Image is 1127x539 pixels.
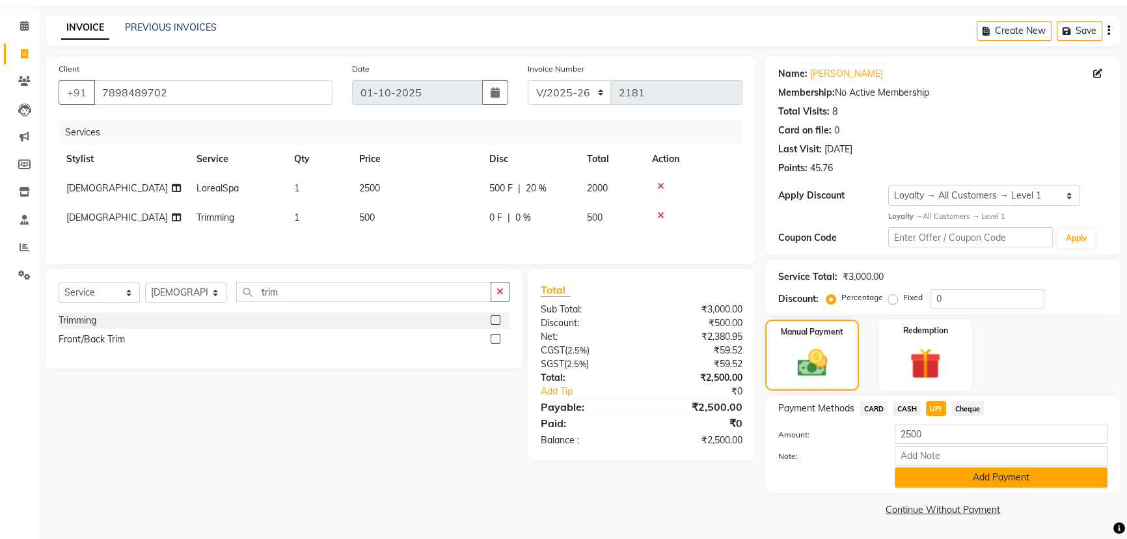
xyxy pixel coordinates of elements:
div: 0 [834,124,839,137]
div: Trimming [59,314,96,327]
label: Note: [768,450,885,462]
span: Trimming [197,212,234,223]
div: Total Visits: [778,105,830,118]
button: Apply [1058,228,1095,248]
th: Disc [482,145,579,174]
span: 500 F [489,182,513,195]
button: +91 [59,80,95,105]
th: Total [579,145,644,174]
button: Create New [977,21,1052,41]
span: 1 [294,182,299,194]
span: | [508,211,510,225]
div: Apply Discount [778,189,888,202]
a: INVOICE [61,16,109,40]
span: 500 [587,212,603,223]
div: ₹500.00 [642,316,752,330]
div: Discount: [778,292,819,306]
label: Fixed [903,292,923,303]
span: Total [541,283,571,297]
a: Add Tip [531,385,660,398]
a: PREVIOUS INVOICES [125,21,217,33]
span: 1 [294,212,299,223]
div: Points: [778,161,808,175]
th: Qty [286,145,351,174]
div: ₹0 [660,385,752,398]
span: UPI [926,401,946,416]
label: Amount: [768,429,885,441]
span: [DEMOGRAPHIC_DATA] [66,182,168,194]
th: Service [189,145,286,174]
span: Cheque [951,401,984,416]
div: ₹3,000.00 [642,303,752,316]
div: 8 [832,105,837,118]
div: Membership: [778,86,835,100]
div: Net: [531,330,642,344]
span: 2000 [587,182,608,194]
input: Add Note [895,446,1107,466]
span: CARD [860,401,888,416]
span: 2.5% [567,345,587,355]
div: ₹59.52 [642,344,752,357]
div: Paid: [531,415,642,431]
div: ₹2,500.00 [642,371,752,385]
div: Total: [531,371,642,385]
span: 2.5% [567,359,586,369]
div: Discount: [531,316,642,330]
span: CGST [541,344,565,356]
div: ₹3,000.00 [843,270,884,284]
a: Continue Without Payment [768,503,1118,517]
div: ₹2,380.95 [642,330,752,344]
span: 0 F [489,211,502,225]
div: ( ) [531,357,642,371]
span: LorealSpa [197,182,239,194]
span: 2500 [359,182,380,194]
span: 0 % [515,211,531,225]
label: Manual Payment [781,326,843,338]
div: Sub Total: [531,303,642,316]
input: Enter Offer / Coupon Code [888,227,1053,247]
div: 45.76 [810,161,833,175]
div: Name: [778,67,808,81]
label: Redemption [903,325,948,337]
th: Stylist [59,145,189,174]
div: [DATE] [824,143,852,156]
th: Action [644,145,742,174]
button: Add Payment [895,467,1107,488]
div: ₹59.52 [642,357,752,371]
div: Service Total: [778,270,837,284]
div: Card on file: [778,124,832,137]
label: Client [59,63,79,75]
div: ₹2,500.00 [642,434,752,447]
a: [PERSON_NAME] [810,67,883,81]
div: Balance : [531,434,642,447]
img: _cash.svg [788,346,837,380]
div: All Customers → Level 1 [888,211,1107,222]
div: Services [60,120,752,145]
label: Date [352,63,370,75]
span: | [518,182,521,195]
span: Payment Methods [778,402,854,415]
div: Payable: [531,399,642,415]
span: 20 % [526,182,547,195]
strong: Loyalty → [888,212,923,221]
div: ₹0 [642,415,752,431]
input: Search by Name/Mobile/Email/Code [94,80,333,105]
button: Save [1057,21,1102,41]
input: Search or Scan [236,282,491,302]
div: Coupon Code [778,231,888,245]
div: Last Visit: [778,143,822,156]
span: CASH [893,401,921,416]
th: Price [351,145,482,174]
input: Amount [895,424,1107,444]
div: Front/Back Trim [59,333,125,346]
span: [DEMOGRAPHIC_DATA] [66,212,168,223]
label: Percentage [841,292,883,303]
img: _gift.svg [900,344,951,383]
label: Invoice Number [528,63,584,75]
div: ( ) [531,344,642,357]
span: SGST [541,358,564,370]
span: 500 [359,212,375,223]
div: ₹2,500.00 [642,399,752,415]
div: No Active Membership [778,86,1107,100]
